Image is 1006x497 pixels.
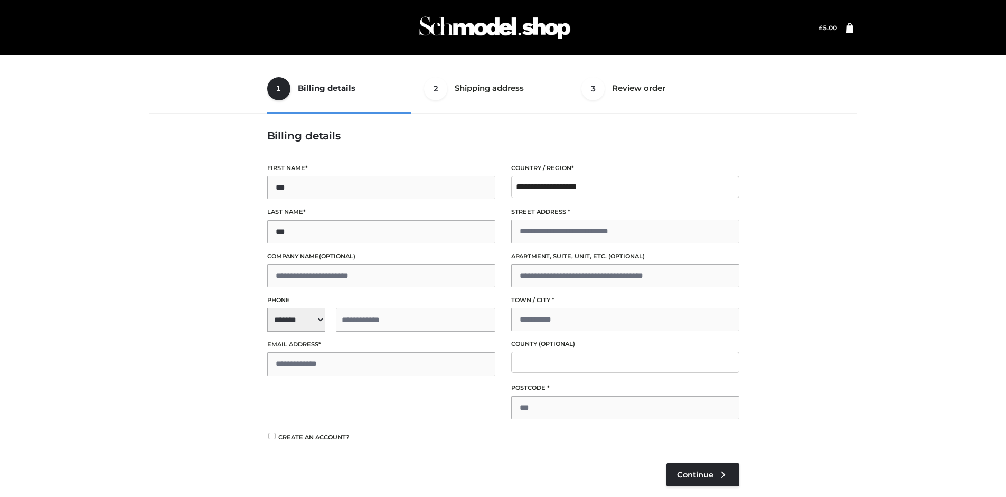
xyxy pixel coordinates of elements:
[677,470,713,480] span: Continue
[267,207,495,217] label: Last name
[819,24,823,32] span: £
[819,24,837,32] bdi: 5.00
[267,251,495,261] label: Company name
[608,252,645,260] span: (optional)
[267,295,495,305] label: Phone
[267,340,495,350] label: Email address
[267,129,739,142] h3: Billing details
[511,383,739,393] label: Postcode
[267,433,277,439] input: Create an account?
[511,339,739,349] label: County
[666,463,739,486] a: Continue
[416,7,574,49] img: Schmodel Admin 964
[278,434,350,441] span: Create an account?
[511,295,739,305] label: Town / City
[511,251,739,261] label: Apartment, suite, unit, etc.
[511,207,739,217] label: Street address
[511,163,739,173] label: Country / Region
[267,163,495,173] label: First name
[539,340,575,348] span: (optional)
[819,24,837,32] a: £5.00
[319,252,355,260] span: (optional)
